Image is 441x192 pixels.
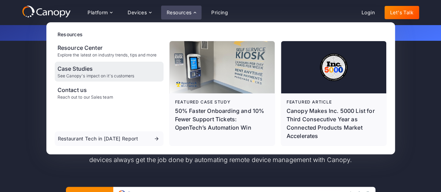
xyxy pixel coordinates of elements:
[175,99,269,105] div: Featured case study
[82,6,118,20] div: Platform
[58,136,138,141] div: Restaurant Tech in [DATE] Report
[281,41,386,146] a: Featured articleCanopy Makes Inc. 5000 List for Third Consecutive Year as Connected Products Mark...
[58,53,157,57] div: Explore the latest on industry trends, tips and more
[206,6,234,19] a: Pricing
[55,41,164,60] a: Resource CenterExplore the latest on industry trends, tips and more
[128,10,147,15] div: Devices
[167,10,192,15] div: Resources
[122,6,157,20] div: Devices
[356,6,380,19] a: Login
[58,74,135,78] div: See Canopy's impact on it's customers
[175,107,269,132] p: 50% Faster Onboarding and 10% Fewer Support Tickets: OpenTech’s Automation Win
[58,44,157,52] div: Resource Center
[161,6,202,20] div: Resources
[46,22,395,154] nav: Resources
[55,83,164,102] a: Contact usReach out to our Sales team
[55,131,164,146] a: Restaurant Tech in [DATE] Report
[55,62,164,81] a: Case StudiesSee Canopy's impact on it's customers
[58,31,387,38] div: Resources
[88,10,108,15] div: Platform
[58,64,135,73] div: Case Studies
[58,86,113,94] div: Contact us
[169,41,275,146] a: Featured case study50% Faster Onboarding and 10% Fewer Support Tickets: OpenTech’s Automation Win
[385,6,419,19] a: Let's Talk
[287,99,381,105] div: Featured article
[287,107,381,140] div: Canopy Makes Inc. 5000 List for Third Consecutive Year as Connected Products Market Accelerates
[58,95,113,100] div: Reach out to our Sales team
